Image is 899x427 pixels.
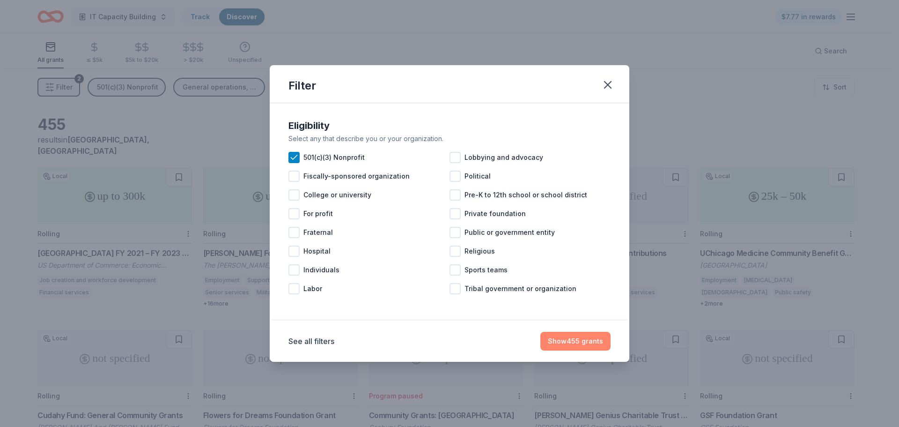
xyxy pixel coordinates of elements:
span: Hospital [303,246,331,257]
span: Individuals [303,264,339,276]
div: Eligibility [288,118,611,133]
span: Political [464,171,491,182]
div: Select any that describe you or your organization. [288,133,611,144]
span: Fiscally-sponsored organization [303,171,410,182]
span: Labor [303,283,322,294]
span: Sports teams [464,264,508,276]
span: College or university [303,189,371,201]
span: Tribal government or organization [464,283,576,294]
span: Private foundation [464,208,526,219]
span: Pre-K to 12th school or school district [464,189,587,201]
span: Religious [464,246,495,257]
button: Show455 grants [540,332,611,351]
span: Lobbying and advocacy [464,152,543,163]
span: Public or government entity [464,227,555,238]
div: Filter [288,78,316,93]
span: 501(c)(3) Nonprofit [303,152,365,163]
button: See all filters [288,336,334,347]
span: For profit [303,208,333,219]
span: Fraternal [303,227,333,238]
